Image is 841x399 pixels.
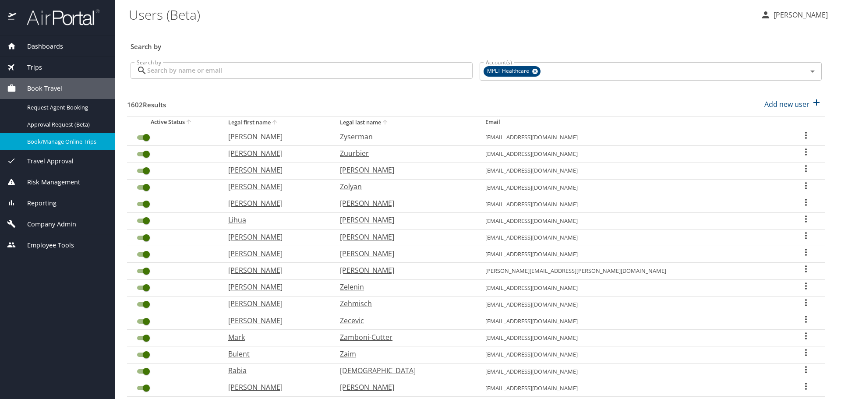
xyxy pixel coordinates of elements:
[228,332,322,343] p: Mark
[127,116,221,129] th: Active Status
[340,148,468,159] p: Zuurbier
[340,181,468,192] p: Zolyan
[16,177,80,187] span: Risk Management
[340,198,468,208] p: [PERSON_NAME]
[228,248,322,259] p: [PERSON_NAME]
[340,165,468,175] p: [PERSON_NAME]
[340,332,468,343] p: Zamboni-Cutter
[340,131,468,142] p: Zyserman
[17,9,99,26] img: airportal-logo.png
[185,118,194,127] button: sort
[340,349,468,359] p: Zaim
[127,95,166,110] h3: 1602 Results
[764,99,809,109] p: Add new user
[16,84,62,93] span: Book Travel
[16,198,57,208] span: Reporting
[478,313,787,330] td: [EMAIL_ADDRESS][DOMAIN_NAME]
[484,66,541,77] div: MPLT Healthcare
[478,116,787,129] th: Email
[16,42,63,51] span: Dashboards
[381,119,390,127] button: sort
[16,240,74,250] span: Employee Tools
[478,346,787,363] td: [EMAIL_ADDRESS][DOMAIN_NAME]
[340,315,468,326] p: Zecevic
[27,138,104,146] span: Book/Manage Online Trips
[228,382,322,392] p: [PERSON_NAME]
[228,349,322,359] p: Bulent
[478,330,787,346] td: [EMAIL_ADDRESS][DOMAIN_NAME]
[478,196,787,212] td: [EMAIL_ADDRESS][DOMAIN_NAME]
[228,148,322,159] p: [PERSON_NAME]
[478,380,787,396] td: [EMAIL_ADDRESS][DOMAIN_NAME]
[228,298,322,309] p: [PERSON_NAME]
[340,248,468,259] p: [PERSON_NAME]
[228,165,322,175] p: [PERSON_NAME]
[333,116,478,129] th: Legal last name
[761,95,825,114] button: Add new user
[478,230,787,246] td: [EMAIL_ADDRESS][DOMAIN_NAME]
[27,103,104,112] span: Request Agent Booking
[340,282,468,292] p: Zelenin
[340,215,468,225] p: [PERSON_NAME]
[131,36,822,52] h3: Search by
[8,9,17,26] img: icon-airportal.png
[16,156,74,166] span: Travel Approval
[340,365,468,376] p: [DEMOGRAPHIC_DATA]
[16,219,76,229] span: Company Admin
[147,62,473,79] input: Search by name or email
[478,263,787,279] td: [PERSON_NAME][EMAIL_ADDRESS][PERSON_NAME][DOMAIN_NAME]
[478,296,787,313] td: [EMAIL_ADDRESS][DOMAIN_NAME]
[340,298,468,309] p: Zehmisch
[478,129,787,145] td: [EMAIL_ADDRESS][DOMAIN_NAME]
[228,365,322,376] p: Rabia
[228,265,322,275] p: [PERSON_NAME]
[340,265,468,275] p: [PERSON_NAME]
[478,179,787,196] td: [EMAIL_ADDRESS][DOMAIN_NAME]
[806,65,819,78] button: Open
[771,10,828,20] p: [PERSON_NAME]
[129,1,753,28] h1: Users (Beta)
[340,232,468,242] p: [PERSON_NAME]
[228,282,322,292] p: [PERSON_NAME]
[228,181,322,192] p: [PERSON_NAME]
[228,198,322,208] p: [PERSON_NAME]
[228,215,322,225] p: Lihua
[478,146,787,162] td: [EMAIL_ADDRESS][DOMAIN_NAME]
[340,382,468,392] p: [PERSON_NAME]
[478,363,787,380] td: [EMAIL_ADDRESS][DOMAIN_NAME]
[228,232,322,242] p: [PERSON_NAME]
[16,63,42,72] span: Trips
[484,67,534,76] span: MPLT Healthcare
[478,246,787,263] td: [EMAIL_ADDRESS][DOMAIN_NAME]
[228,315,322,326] p: [PERSON_NAME]
[478,162,787,179] td: [EMAIL_ADDRESS][DOMAIN_NAME]
[221,116,333,129] th: Legal first name
[228,131,322,142] p: [PERSON_NAME]
[27,120,104,129] span: Approval Request (Beta)
[271,119,279,127] button: sort
[757,7,831,23] button: [PERSON_NAME]
[478,212,787,229] td: [EMAIL_ADDRESS][DOMAIN_NAME]
[478,279,787,296] td: [EMAIL_ADDRESS][DOMAIN_NAME]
